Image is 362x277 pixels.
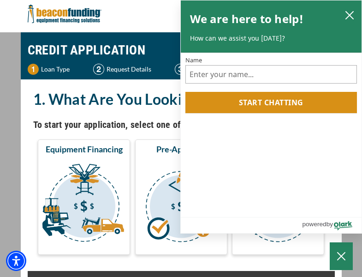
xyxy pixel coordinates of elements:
[137,158,226,251] img: Pre-Approval
[190,34,353,43] p: How can we assist you [DATE]?
[185,65,357,84] input: Name
[93,64,104,75] img: Step 2
[41,64,70,75] p: Loan Type
[175,64,186,75] img: Step 3
[156,144,206,155] span: Pre-Approval
[342,8,357,21] button: close chatbox
[330,242,353,270] button: Close Chatbox
[28,64,39,75] img: Step 1
[185,57,357,63] label: Name
[33,117,329,132] h4: To start your application, select one of the three options below.
[28,37,335,64] h1: CREDIT APPLICATION
[38,139,130,255] button: Equipment Financing
[46,144,123,155] span: Equipment Financing
[302,218,326,230] span: powered
[185,92,357,113] button: Start chatting
[302,217,362,233] a: Powered by Olark
[135,139,227,255] button: Pre-Approval
[6,251,26,271] div: Accessibility Menu
[326,218,333,230] span: by
[40,158,128,251] img: Equipment Financing
[107,64,151,75] p: Request Details
[190,10,304,28] h2: We are here to help!
[33,89,329,110] h2: 1. What Are You Looking For?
